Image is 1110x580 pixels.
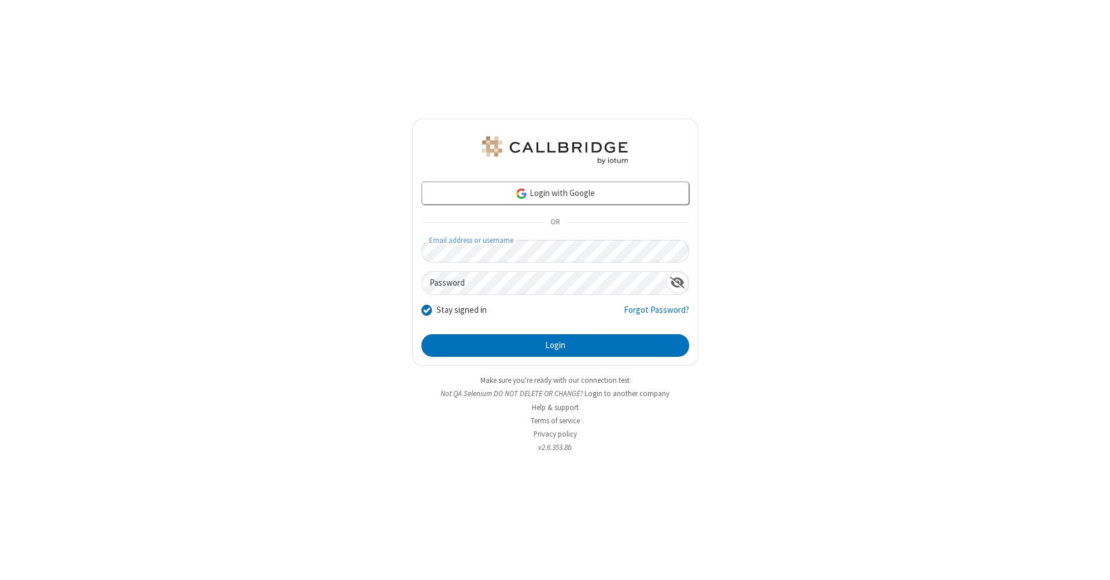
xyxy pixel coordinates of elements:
li: v2.6.353.8b [412,442,698,453]
span: OR [546,215,564,231]
button: Login to another company [584,388,669,399]
li: Not QA Selenium DO NOT DELETE OR CHANGE? [412,388,698,399]
div: Show password [666,272,689,293]
button: Login [421,334,689,357]
a: Privacy policy [534,429,577,439]
input: Password [422,272,666,294]
img: google-icon.png [515,187,528,200]
img: QA Selenium DO NOT DELETE OR CHANGE [480,136,630,164]
label: Stay signed in [436,304,487,317]
input: Email address or username [421,240,689,263]
a: Login with Google [421,182,689,205]
a: Make sure you're ready with our connection test [480,375,630,385]
a: Forgot Password? [624,304,689,326]
a: Terms of service [531,416,580,426]
a: Help & support [532,402,579,412]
